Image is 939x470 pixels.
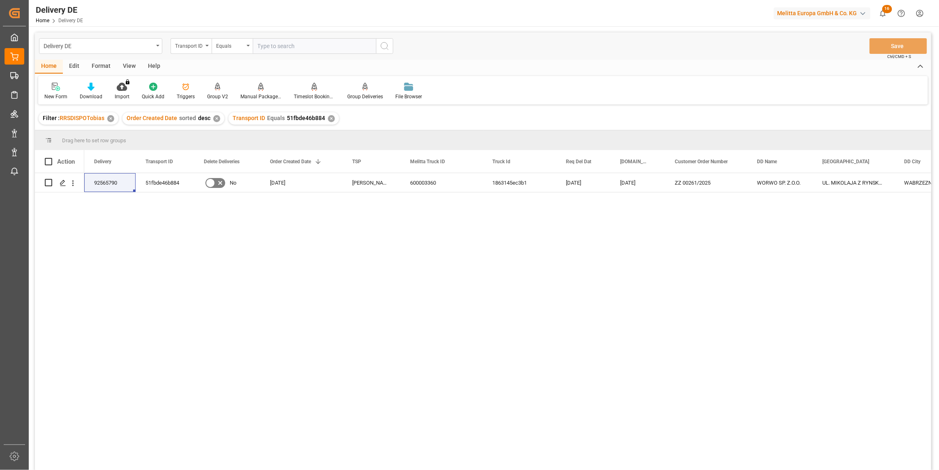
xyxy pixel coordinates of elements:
span: DD Name [757,159,777,164]
span: Customer Order Number [675,159,728,164]
span: RRSDISPOTobias [60,115,104,121]
div: Delivery DE [36,4,83,16]
div: [DATE] [610,173,665,192]
div: ✕ [107,115,114,122]
span: Drag here to set row groups [62,137,126,144]
div: UL. MIKOLAJA Z RYNSKA 42 [812,173,895,192]
span: Order Created Date [127,115,177,121]
button: Help Center [892,4,911,23]
div: ✕ [213,115,220,122]
button: open menu [171,38,212,54]
div: Melitta Europa GmbH & Co. KG [774,7,870,19]
div: WORWO SP. Z.O.O. [747,173,812,192]
span: No [230,174,236,192]
div: Manual Package TypeDetermination [240,93,281,100]
span: Req Del Dat [566,159,591,164]
input: Type to search [253,38,376,54]
span: [DOMAIN_NAME] Dat [620,159,648,164]
div: View [117,60,142,74]
button: Melitta Europa GmbH & Co. KG [774,5,874,21]
button: Save [870,38,927,54]
span: [GEOGRAPHIC_DATA] [822,159,870,164]
div: Edit [63,60,85,74]
div: Delivery DE [44,40,153,51]
a: Home [36,18,49,23]
div: 92565790 [84,173,136,192]
div: Timeslot Booking Report [294,93,335,100]
span: Transport ID [233,115,265,121]
div: Quick Add [142,93,164,100]
div: 600003360 [400,173,482,192]
div: [DATE] [260,173,342,192]
div: ZZ 00261/2025 [665,173,747,192]
span: Ctrl/CMD + S [888,53,911,60]
div: Action [57,158,75,165]
div: 1863145ec3b1 [482,173,556,192]
span: Filter : [43,115,60,121]
span: DD City [904,159,921,164]
div: New Form [44,93,67,100]
div: Home [35,60,63,74]
div: Help [142,60,166,74]
span: Equals [267,115,285,121]
span: 51fbde46b884 [287,115,325,121]
span: sorted [179,115,196,121]
div: Group Deliveries [347,93,383,100]
span: Transport ID [145,159,173,164]
span: TSP [352,159,361,164]
button: search button [376,38,393,54]
div: Transport ID [175,40,203,50]
span: Delete Deliveries [204,159,240,164]
div: [DATE] [556,173,610,192]
div: [PERSON_NAME] [342,173,400,192]
button: open menu [39,38,162,54]
div: Group V2 [207,93,228,100]
span: Order Created Date [270,159,311,164]
span: Delivery [94,159,111,164]
span: desc [198,115,210,121]
div: Download [80,93,102,100]
span: Truck Id [492,159,510,164]
span: 16 [882,5,892,13]
button: show 16 new notifications [874,4,892,23]
div: 51fbde46b884 [136,173,194,192]
div: ✕ [328,115,335,122]
div: Triggers [177,93,195,100]
button: open menu [212,38,253,54]
div: File Browser [395,93,422,100]
span: Melitta Truck ID [410,159,445,164]
div: Format [85,60,117,74]
div: Press SPACE to select this row. [35,173,84,192]
div: Equals [216,40,244,50]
